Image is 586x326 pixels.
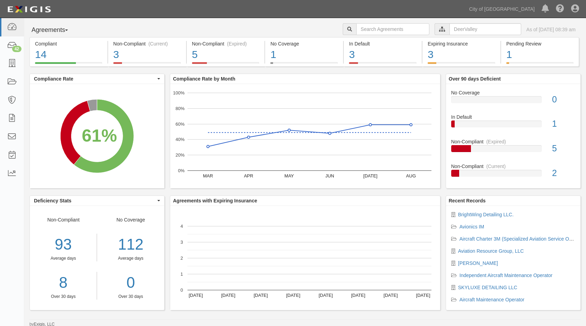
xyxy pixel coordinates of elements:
[446,114,580,120] div: In Default
[35,47,102,62] div: 14
[170,84,440,188] svg: A chart.
[406,173,416,178] text: AUG
[181,240,183,245] text: 3
[30,256,97,261] div: Average days
[113,47,181,62] div: 3
[547,118,580,130] div: 1
[12,46,21,52] div: 42
[254,293,268,298] text: [DATE]
[451,89,575,114] a: No Coverage0
[113,40,181,47] div: Non-Compliant (Current)
[192,47,260,62] div: 5
[460,224,484,229] a: Avionics IM
[181,224,183,229] text: 4
[178,168,185,173] text: 0%
[187,62,265,68] a: Non-Compliant(Expired)5
[422,62,500,68] a: Expiring Insurance3
[227,40,247,47] div: (Expired)
[29,62,107,68] a: Compliant14
[458,285,517,290] a: SKYLUXE DETAILING LLC
[416,293,430,298] text: [DATE]
[319,293,333,298] text: [DATE]
[526,26,576,33] div: As of [DATE] 08:39 am
[449,198,486,203] b: Recent Records
[349,40,417,47] div: In Default
[173,198,257,203] b: Agreements with Expiring Insurance
[97,216,164,300] div: No Coverage
[30,234,97,256] div: 93
[364,173,378,178] text: [DATE]
[460,273,553,278] a: Independent Aircraft Maintenance Operator
[30,272,97,294] a: 8
[428,40,495,47] div: Expiring Insurance
[181,287,183,293] text: 0
[446,89,580,96] div: No Coverage
[34,75,156,82] span: Compliance Rate
[547,93,580,106] div: 0
[102,294,159,300] div: Over 30 days
[466,2,538,16] a: City of [GEOGRAPHIC_DATA]
[176,121,185,126] text: 60%
[29,23,81,37] button: Agreements
[451,163,575,182] a: Non-Compliant(Current)2
[148,40,168,47] div: (Current)
[344,62,422,68] a: In Default3
[506,40,574,47] div: Pending Review
[176,137,185,142] text: 40%
[351,293,365,298] text: [DATE]
[102,234,159,256] div: 112
[446,163,580,170] div: Non-Compliant
[458,212,514,217] a: BrightWing Detailing LLC.
[173,90,185,95] text: 100%
[192,40,260,47] div: Non-Compliant (Expired)
[102,256,159,261] div: Average days
[35,40,102,47] div: Compliant
[458,260,498,266] a: [PERSON_NAME]
[270,47,338,62] div: 1
[30,196,164,206] button: Deficiency Stats
[547,167,580,179] div: 2
[34,197,156,204] span: Deficiency Stats
[265,62,343,68] a: No Coverage1
[556,5,564,13] i: Help Center - Complianz
[458,248,524,254] a: Aviation Resource Group, LLC
[203,173,213,178] text: MAR
[30,216,97,300] div: Non-Compliant
[173,76,235,82] b: Compliance Rate by Month
[356,23,429,35] input: Search Agreements
[349,47,417,62] div: 3
[102,272,159,294] a: 0
[176,152,185,158] text: 20%
[547,142,580,155] div: 5
[170,206,440,310] svg: A chart.
[270,40,338,47] div: No Coverage
[189,293,203,298] text: [DATE]
[325,173,334,178] text: JUN
[5,3,53,16] img: logo-5460c22ac91f19d4615b14bd174203de0afe785f0fc80cf4dbbc73dc1793850b.png
[108,62,186,68] a: Non-Compliant(Current)3
[449,76,501,82] b: Over 90 days Deficient
[451,114,575,138] a: In Default1
[30,74,164,84] button: Compliance Rate
[486,138,506,145] div: (Expired)
[221,293,235,298] text: [DATE]
[82,123,117,148] div: 61%
[460,297,525,302] a: Aircraft Maintenance Operator
[501,62,579,68] a: Pending Review1
[30,84,164,188] svg: A chart.
[428,47,495,62] div: 3
[176,106,185,111] text: 80%
[451,138,575,163] a: Non-Compliant(Expired)5
[286,293,300,298] text: [DATE]
[486,163,506,170] div: (Current)
[181,256,183,261] text: 2
[285,173,294,178] text: MAY
[244,173,253,178] text: APR
[30,294,97,300] div: Over 30 days
[446,138,580,145] div: Non-Compliant
[384,293,398,298] text: [DATE]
